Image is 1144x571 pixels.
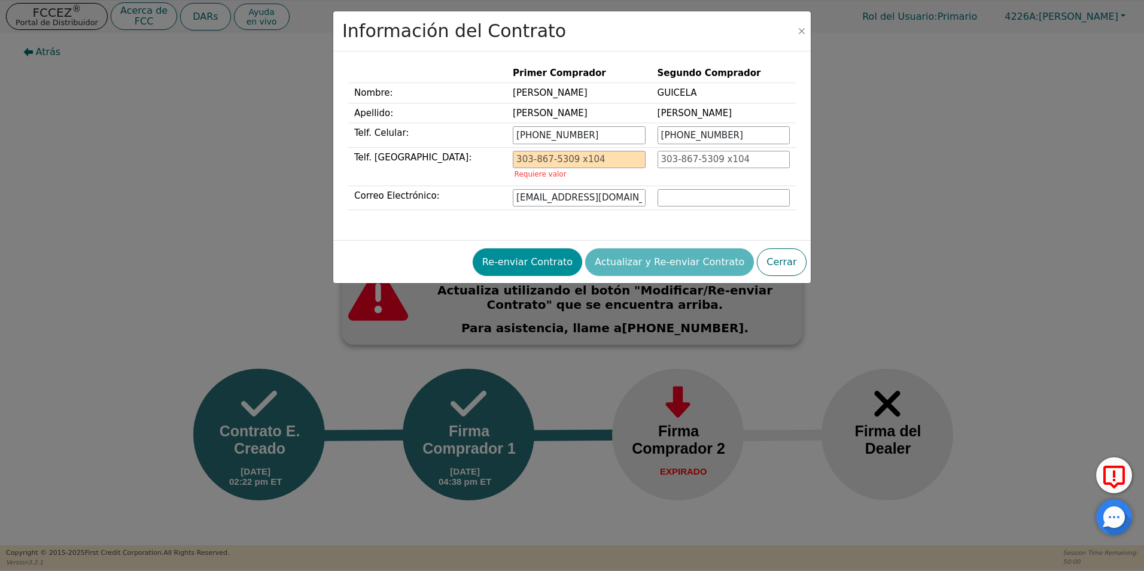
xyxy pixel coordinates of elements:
[348,147,507,186] td: Telf. [GEOGRAPHIC_DATA]:
[513,126,645,144] input: 303-867-5309 x104
[348,123,507,148] td: Telf. Celular:
[507,83,651,104] td: [PERSON_NAME]
[652,63,796,83] th: Segundo Comprador
[515,171,644,178] p: Requiere valor
[507,63,651,83] th: Primer Comprador
[473,248,582,276] button: Re-enviar Contrato
[348,103,507,123] td: Apellido:
[652,103,796,123] td: [PERSON_NAME]
[796,25,808,37] button: Close
[1096,457,1132,493] button: Reportar Error a FCC
[342,20,566,42] h2: Información del Contrato
[652,83,796,104] td: GUICELA
[658,126,790,144] input: 303-867-5309 x104
[348,186,507,210] td: Correo Electrónico:
[513,151,645,169] input: 303-867-5309 x104
[507,103,651,123] td: [PERSON_NAME]
[658,151,790,169] input: 303-867-5309 x104
[348,83,507,104] td: Nombre:
[757,248,806,276] button: Cerrar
